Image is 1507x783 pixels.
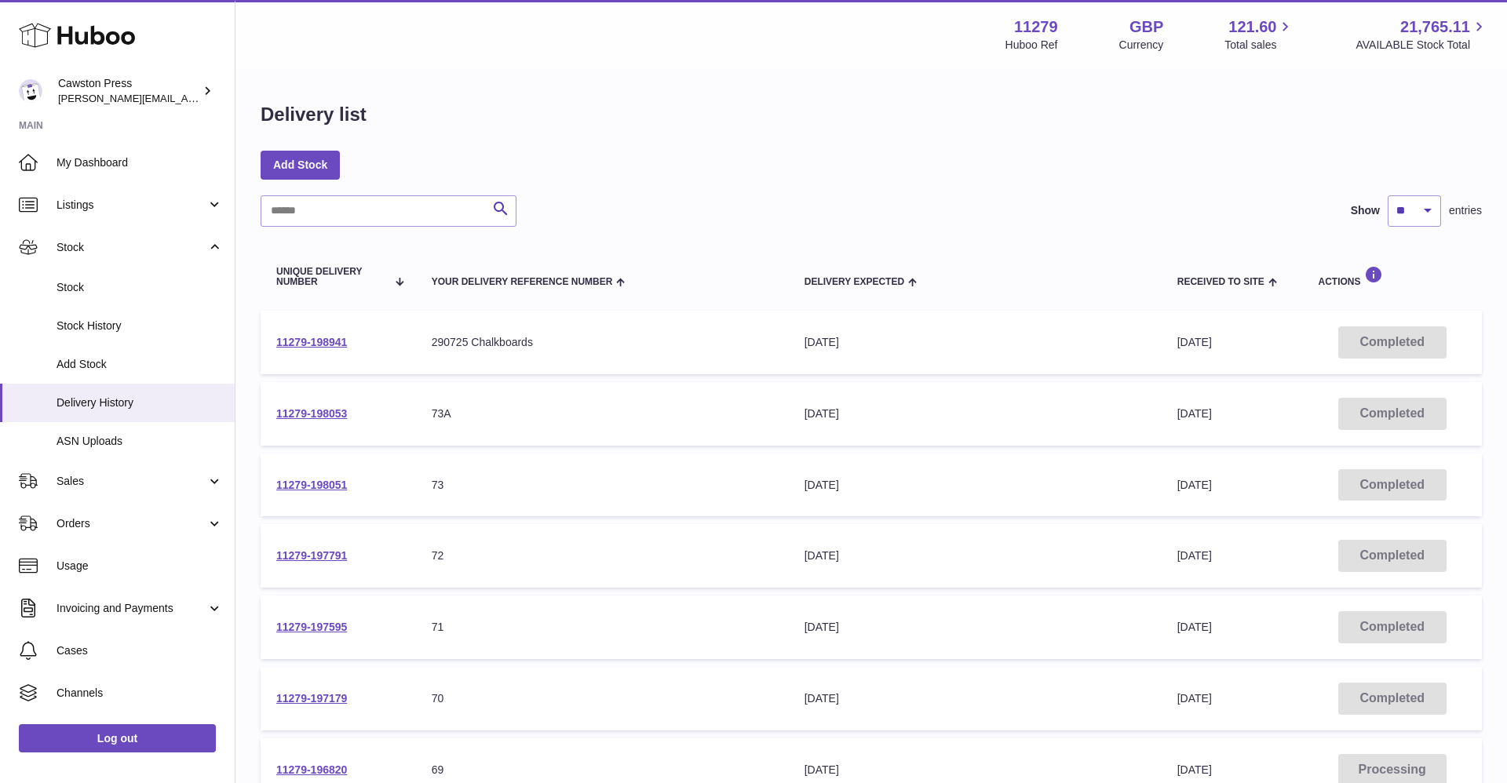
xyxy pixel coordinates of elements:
span: Received to Site [1177,277,1264,287]
span: Delivery History [57,395,223,410]
div: [DATE] [805,620,1146,635]
a: 11279-198941 [276,336,347,348]
div: 70 [432,691,773,706]
a: Add Stock [261,151,340,179]
a: 11279-197595 [276,621,347,633]
div: 73A [432,406,773,421]
span: [DATE] [1177,621,1212,633]
span: Delivery Expected [805,277,904,287]
a: Log out [19,724,216,752]
h1: Delivery list [261,102,367,127]
span: Orders [57,516,206,531]
div: [DATE] [805,478,1146,493]
span: Usage [57,559,223,574]
span: Total sales [1224,38,1294,53]
span: [DATE] [1177,336,1212,348]
span: Stock [57,240,206,255]
div: [DATE] [805,691,1146,706]
div: [DATE] [805,548,1146,563]
div: 69 [432,763,773,778]
span: [DATE] [1177,549,1212,562]
div: 72 [432,548,773,563]
span: 121.60 [1228,16,1276,38]
a: 121.60 Total sales [1224,16,1294,53]
a: 11279-197791 [276,549,347,562]
a: 21,765.11 AVAILABLE Stock Total [1356,16,1488,53]
span: Stock History [57,319,223,333]
span: Sales [57,474,206,489]
div: [DATE] [805,406,1146,421]
span: [DATE] [1177,407,1212,420]
span: Your Delivery Reference Number [432,277,613,287]
span: Add Stock [57,357,223,372]
strong: GBP [1129,16,1163,38]
span: entries [1449,203,1482,218]
div: [DATE] [805,763,1146,778]
span: [DATE] [1177,692,1212,705]
span: My Dashboard [57,155,223,170]
a: 11279-198051 [276,479,347,491]
img: thomas.carson@cawstonpress.com [19,79,42,103]
a: 11279-197179 [276,692,347,705]
span: [DATE] [1177,763,1212,776]
strong: 11279 [1014,16,1058,38]
span: Invoicing and Payments [57,601,206,616]
span: Channels [57,686,223,701]
span: Unique Delivery Number [276,267,386,287]
span: 21,765.11 [1400,16,1470,38]
div: Currency [1119,38,1164,53]
span: Listings [57,198,206,213]
span: [PERSON_NAME][EMAIL_ADDRESS][PERSON_NAME][DOMAIN_NAME] [58,92,399,104]
div: Huboo Ref [1005,38,1058,53]
span: Cases [57,643,223,658]
div: 290725 Chalkboards [432,335,773,350]
div: 71 [432,620,773,635]
label: Show [1351,203,1380,218]
span: AVAILABLE Stock Total [1356,38,1488,53]
div: 73 [432,478,773,493]
div: Actions [1318,266,1466,287]
div: Cawston Press [58,76,199,106]
a: 11279-198053 [276,407,347,420]
span: [DATE] [1177,479,1212,491]
span: Stock [57,280,223,295]
a: 11279-196820 [276,763,347,776]
span: ASN Uploads [57,434,223,449]
div: [DATE] [805,335,1146,350]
